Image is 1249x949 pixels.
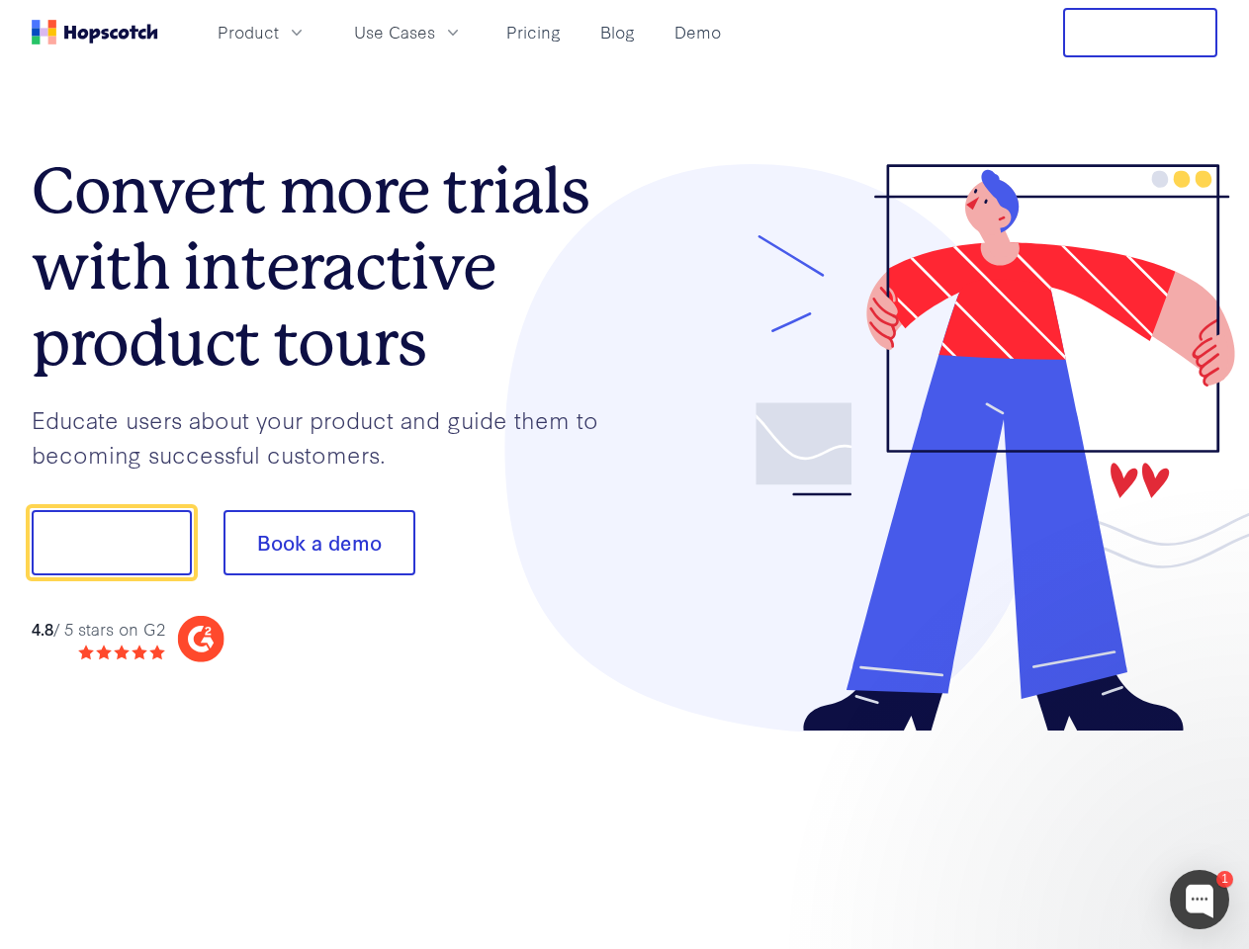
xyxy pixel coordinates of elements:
h1: Convert more trials with interactive product tours [32,153,625,381]
button: Show me! [32,510,192,575]
button: Use Cases [342,16,475,48]
div: / 5 stars on G2 [32,617,165,642]
div: 1 [1216,871,1233,888]
button: Book a demo [223,510,415,575]
span: Use Cases [354,20,435,44]
a: Pricing [498,16,569,48]
span: Product [218,20,279,44]
a: Home [32,20,158,44]
a: Demo [667,16,729,48]
button: Free Trial [1063,8,1217,57]
button: Product [206,16,318,48]
p: Educate users about your product and guide them to becoming successful customers. [32,402,625,471]
a: Blog [592,16,643,48]
strong: 4.8 [32,617,53,640]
